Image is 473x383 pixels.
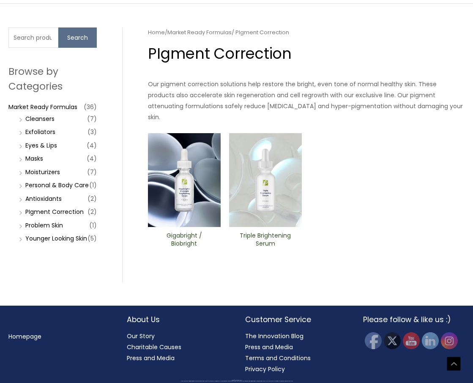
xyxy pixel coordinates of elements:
img: Twitter [384,332,401,349]
a: Our Story [127,332,155,340]
a: Press and Media [245,343,293,351]
a: PIgment Correction [25,208,84,216]
span: (3) [87,126,97,138]
div: All material on this Website, including design, text, images, logos and sounds, are owned by Cosm... [15,381,458,382]
a: Moisturizers [25,168,60,176]
a: Home [148,28,165,36]
a: Eyes & Lips [25,141,57,150]
div: Copyright © 2025 [15,380,458,381]
span: (7) [87,166,97,178]
img: Facebook [365,332,382,349]
span: (7) [87,113,97,125]
h2: Gigabright / Biobright Brightening Serum​ [155,232,213,248]
a: Cleansers [25,115,55,123]
h2: Customer Service [245,314,347,325]
h2: Browse by Categories [8,64,97,93]
a: Privacy Policy [245,365,285,373]
nav: Breadcrumb [148,27,464,38]
img: Gigabright / Biobright Brightening Serum​ [148,133,221,227]
p: Our pigment correction solutions help restore the bright, even tone of normal healthy skin. These... [148,79,464,123]
h1: PIgment Correction [148,43,464,64]
nav: Menu [8,331,110,342]
h2: Triple ​Brightening Serum [236,232,295,248]
a: Antioxidants [25,194,62,203]
a: Market Ready Formulas [167,28,232,36]
button: Search [58,27,97,48]
a: Exfoliators [25,128,55,136]
a: Terms and Conditions [245,354,311,362]
span: (1) [89,219,97,231]
a: Younger Looking Skin [25,234,87,243]
span: (4) [87,140,97,151]
h2: About Us [127,314,228,325]
a: Triple ​Brightening Serum [236,232,295,251]
span: (36) [84,101,97,113]
span: (2) [87,193,97,205]
nav: About Us [127,331,228,364]
span: (2) [87,206,97,218]
a: Press and Media [127,354,175,362]
a: Market Ready Formulas [8,103,77,111]
span: (4) [87,153,97,164]
a: Problem Skin [25,221,63,230]
a: Personal & Body Care [25,181,89,189]
a: The Innovation Blog [245,332,303,340]
a: Charitable Causes [127,343,181,351]
a: Homepage [8,332,41,341]
a: Masks [25,154,43,163]
span: (5) [87,233,97,244]
h2: Please follow & like us :) [363,314,465,325]
img: Triple ​Brightening Serum [229,133,302,227]
nav: Customer Service [245,331,347,375]
a: Gigabright / Biobright Brightening Serum​ [155,232,213,251]
input: Search products… [8,27,58,48]
span: (1) [89,179,97,191]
